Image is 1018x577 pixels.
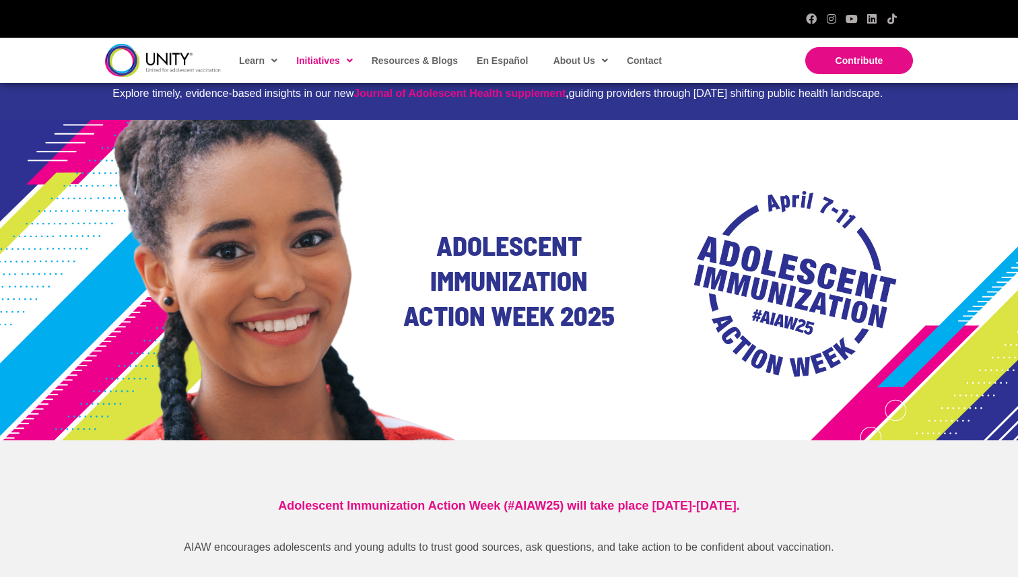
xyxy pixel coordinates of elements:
span: Adolescent Immunization Action Week 2025 [403,229,615,331]
span: Adolescent Immunization Action Week (#AIAW25) will take place [DATE]-[DATE]. [278,499,739,512]
a: YouTube [846,13,857,24]
span: En Español [477,55,528,66]
a: Resources & Blogs [365,45,463,76]
a: Contribute [805,47,913,74]
span: Contact [627,55,662,66]
a: En Español [470,45,533,76]
a: LinkedIn [867,13,877,24]
span: Contribute [836,55,883,66]
strong: , [353,88,568,99]
span: Learn [239,50,277,71]
p: AIAW encourages adolescents and young adults to trust good sources, ask questions, and take actio... [166,537,852,557]
a: Facebook [806,13,817,24]
a: About Us [547,45,613,76]
img: unity-logo-dark [105,44,221,77]
span: Initiatives [296,50,353,71]
span: Resources & Blogs [372,55,458,66]
a: TikTok [887,13,897,24]
a: Journal of Adolescent Health supplement [353,88,566,99]
span: About Us [553,50,608,71]
a: Contact [620,45,667,76]
a: Instagram [826,13,837,24]
div: Explore timely, evidence-based insights in our new guiding providers through [DATE] shifting publ... [112,87,906,100]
